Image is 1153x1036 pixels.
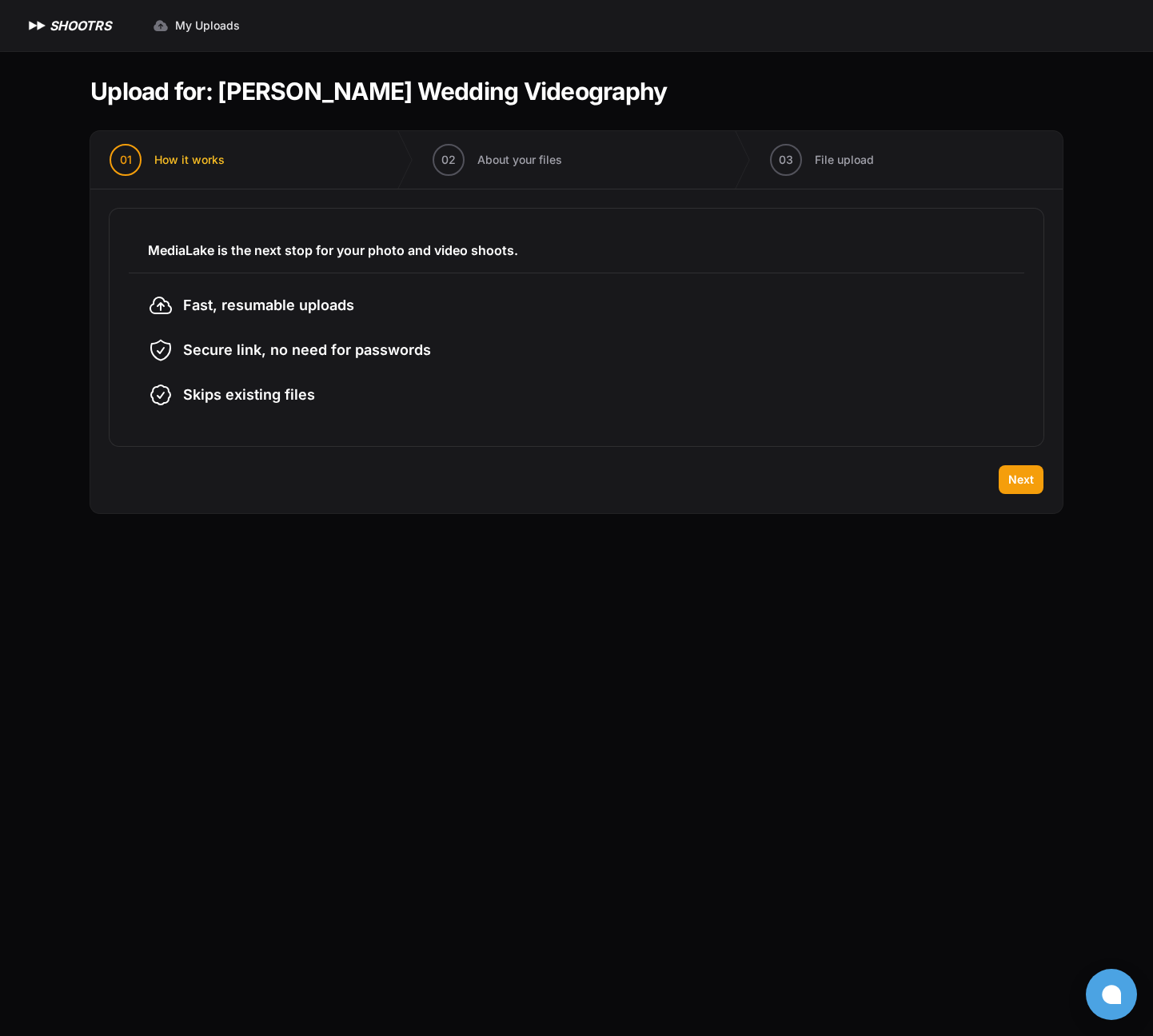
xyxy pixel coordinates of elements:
button: Next [999,465,1043,494]
span: About your files [477,152,562,168]
span: 01 [120,152,132,168]
span: Fast, resumable uploads [183,294,354,317]
span: File upload [815,152,874,168]
img: SHOOTRS [26,16,50,35]
span: 03 [779,152,793,168]
span: My Uploads [175,18,240,34]
button: 01 How it works [90,131,244,189]
a: SHOOTRS SHOOTRS [26,16,111,35]
h1: SHOOTRS [50,16,111,35]
button: 02 About your files [413,131,581,189]
button: 03 File upload [751,131,893,189]
span: Secure link, no need for passwords [183,339,431,361]
h1: Upload for: [PERSON_NAME] Wedding Videography [90,77,667,106]
h3: MediaLake is the next stop for your photo and video shoots. [148,241,1005,260]
a: My Uploads [143,11,249,40]
span: Skips existing files [183,384,315,406]
span: How it works [154,152,225,168]
span: 02 [441,152,456,168]
button: Open chat window [1086,969,1137,1020]
span: Next [1008,472,1034,488]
